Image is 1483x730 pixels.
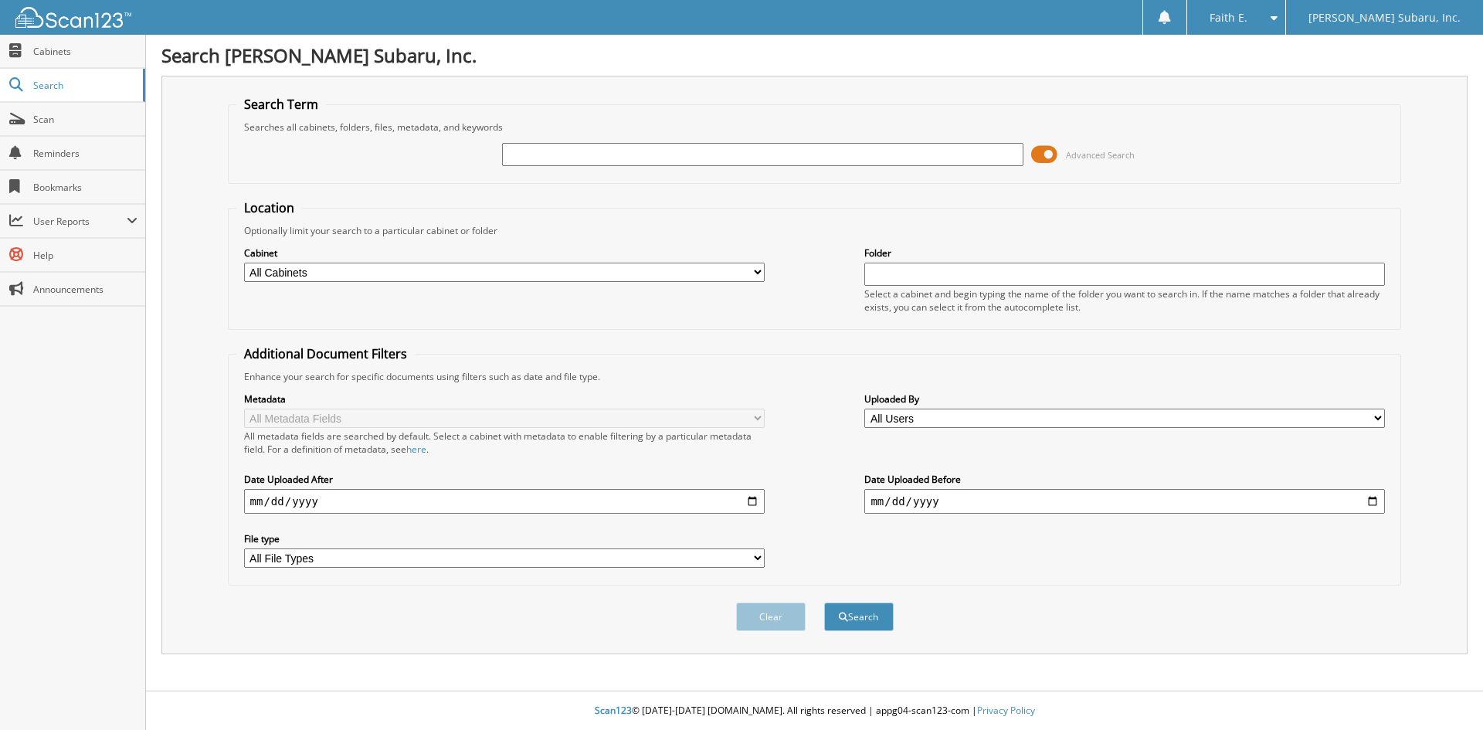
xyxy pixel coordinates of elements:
[1066,149,1135,161] span: Advanced Search
[864,473,1385,486] label: Date Uploaded Before
[33,113,137,126] span: Scan
[244,246,765,260] label: Cabinet
[33,45,137,58] span: Cabinets
[236,370,1393,383] div: Enhance your search for specific documents using filters such as date and file type.
[236,96,326,113] legend: Search Term
[33,249,137,262] span: Help
[236,224,1393,237] div: Optionally limit your search to a particular cabinet or folder
[864,489,1385,514] input: end
[244,430,765,456] div: All metadata fields are searched by default. Select a cabinet with metadata to enable filtering b...
[824,603,894,631] button: Search
[977,704,1035,717] a: Privacy Policy
[736,603,806,631] button: Clear
[244,489,765,514] input: start
[864,287,1385,314] div: Select a cabinet and begin typing the name of the folder you want to search in. If the name match...
[595,704,632,717] span: Scan123
[1308,13,1461,22] span: [PERSON_NAME] Subaru, Inc.
[236,121,1393,134] div: Searches all cabinets, folders, files, metadata, and keywords
[1210,13,1247,22] span: Faith E.
[236,345,415,362] legend: Additional Document Filters
[15,7,131,28] img: scan123-logo-white.svg
[236,199,302,216] legend: Location
[864,392,1385,406] label: Uploaded By
[33,215,127,228] span: User Reports
[244,392,765,406] label: Metadata
[33,79,135,92] span: Search
[244,473,765,486] label: Date Uploaded After
[406,443,426,456] a: here
[33,283,137,296] span: Announcements
[33,181,137,194] span: Bookmarks
[33,147,137,160] span: Reminders
[146,692,1483,730] div: © [DATE]-[DATE] [DOMAIN_NAME]. All rights reserved | appg04-scan123-com |
[864,246,1385,260] label: Folder
[161,42,1468,68] h1: Search [PERSON_NAME] Subaru, Inc.
[244,532,765,545] label: File type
